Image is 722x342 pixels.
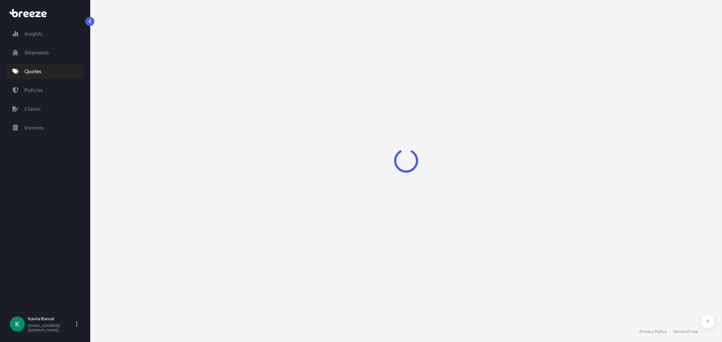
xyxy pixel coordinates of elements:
[673,328,698,334] a: Terms of Use
[24,68,41,75] p: Quotes
[6,64,84,79] a: Quotes
[24,124,44,131] p: Invoices
[15,320,20,328] span: K
[6,120,84,135] a: Invoices
[6,26,84,41] a: Insights
[24,49,49,56] p: Shipments
[639,328,667,334] a: Privacy Policy
[24,30,42,38] p: Insights
[6,101,84,116] a: Claims
[28,316,74,322] p: Kavita Bansal
[24,86,43,94] p: Policies
[24,105,41,113] p: Claims
[6,45,84,60] a: Shipments
[6,83,84,98] a: Policies
[28,323,74,332] p: [EMAIL_ADDRESS][DOMAIN_NAME]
